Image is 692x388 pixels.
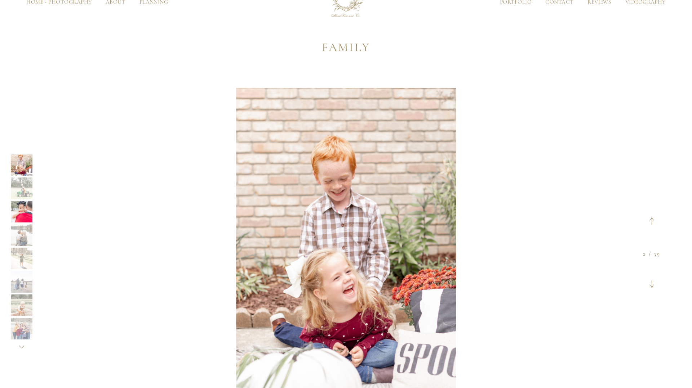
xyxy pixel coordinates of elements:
[649,250,652,257] span: /
[643,250,646,257] span: 2
[134,38,558,57] h1: Family
[654,250,661,257] span: 39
